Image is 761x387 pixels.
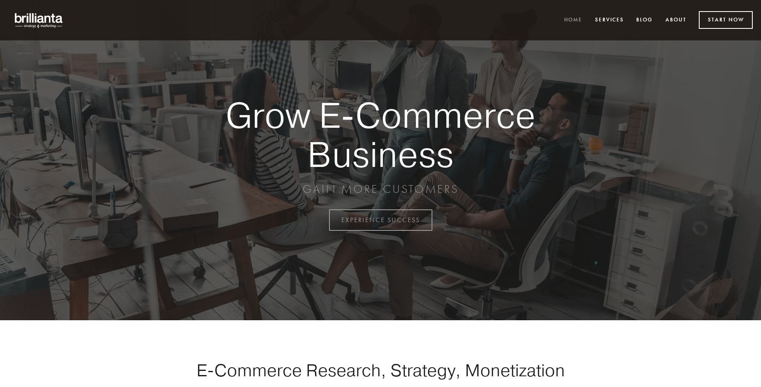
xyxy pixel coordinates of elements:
[590,14,629,27] a: Services
[660,14,692,27] a: About
[699,11,753,29] a: Start Now
[329,209,432,231] a: EXPERIENCE SUCCESS
[197,96,564,174] strong: Grow E-Commerce Business
[631,14,658,27] a: Blog
[8,8,70,32] img: brillianta - research, strategy, marketing
[170,360,591,380] h1: E-Commerce Research, Strategy, Monetization
[197,182,564,197] p: GAIN MORE CUSTOMERS
[559,14,588,27] a: Home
